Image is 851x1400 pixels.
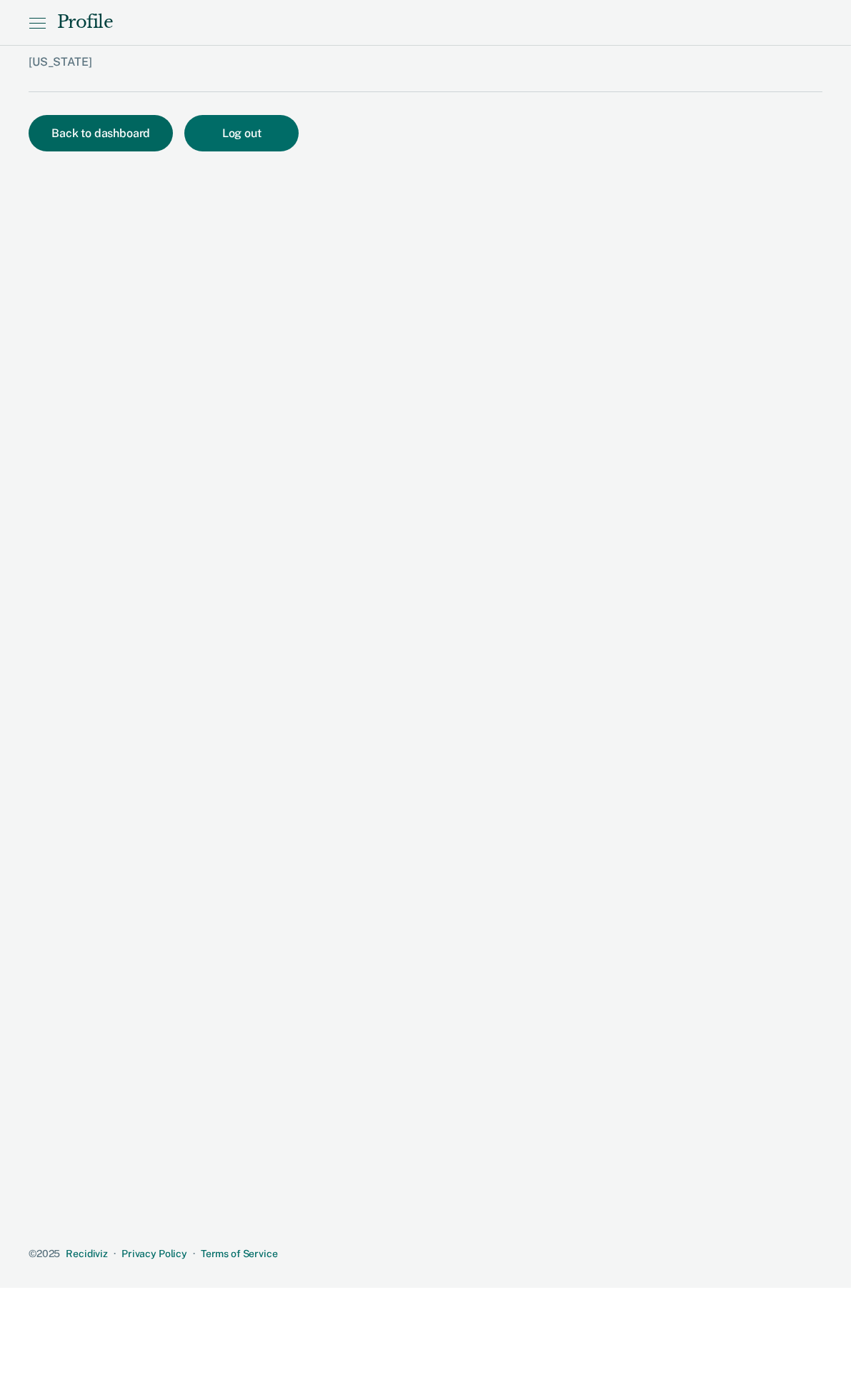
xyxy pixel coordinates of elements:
[121,1248,187,1259] a: Privacy Policy
[29,1248,60,1259] span: © 2025
[201,1248,278,1259] a: Terms of Service
[29,55,472,91] div: [US_STATE]
[66,1248,108,1259] a: Recidiviz
[184,115,299,151] button: Log out
[29,115,173,151] button: Back to dashboard
[57,12,113,33] div: Profile
[29,1248,822,1260] div: · ·
[29,128,184,139] a: Back to dashboard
